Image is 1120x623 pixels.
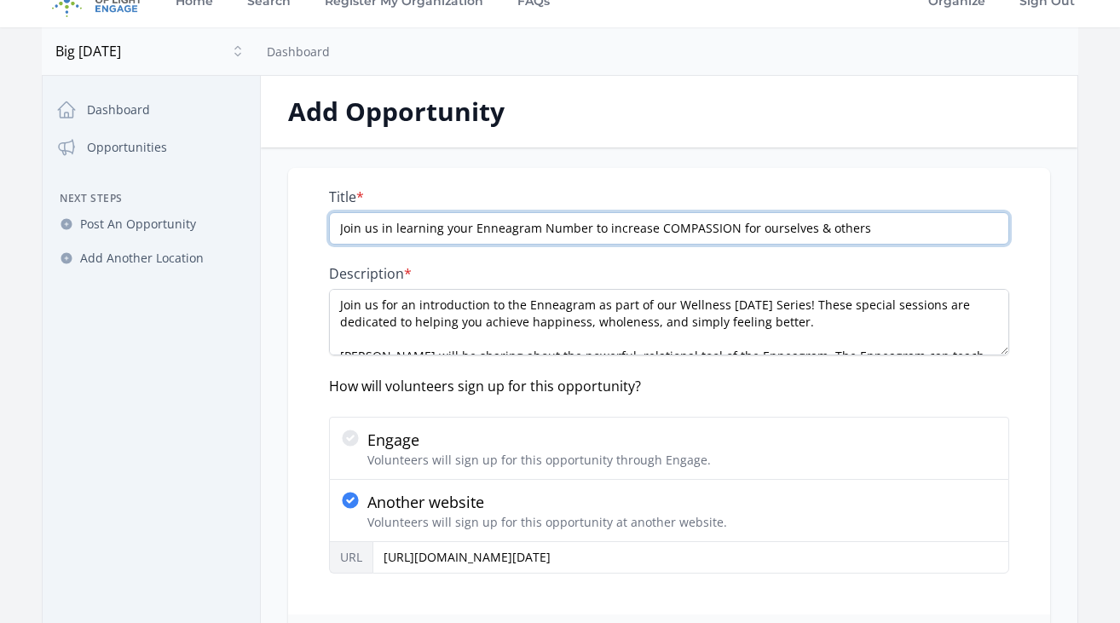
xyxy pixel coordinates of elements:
label: Title [329,188,1009,205]
p: Another website [367,490,727,514]
label: Description [329,265,1009,282]
p: Volunteers will sign up for this opportunity at another website. [367,514,727,531]
p: Volunteers will sign up for this opportunity through Engage. [367,452,711,469]
nav: Breadcrumb [267,41,330,61]
a: Post An Opportunity [49,209,253,239]
p: Engage [367,428,711,452]
span: Add Another Location [80,250,204,267]
input: https://www.example.com [372,541,1009,574]
h2: Add Opportunity [288,96,1050,127]
button: Big [DATE] [49,34,253,68]
a: Add Another Location [49,243,253,274]
h3: Next Steps [49,192,253,205]
a: Dashboard [267,43,330,60]
a: Opportunities [49,130,253,164]
a: Dashboard [49,93,253,127]
div: How will volunteers sign up for this opportunity? [329,376,1009,396]
span: Big [DATE] [55,41,226,61]
label: URL [329,542,372,574]
span: Post An Opportunity [80,216,196,233]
